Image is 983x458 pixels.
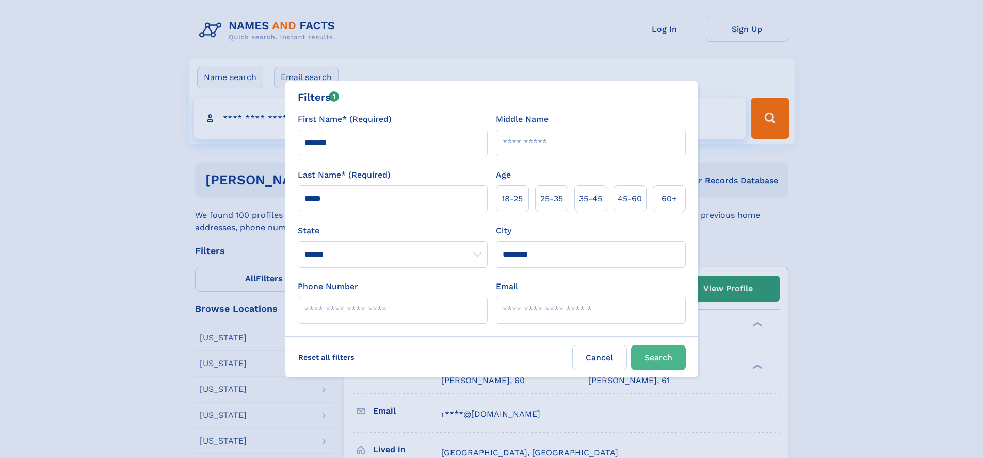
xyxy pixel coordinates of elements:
label: Phone Number [298,280,358,293]
span: 35‑45 [579,193,602,205]
label: First Name* (Required) [298,113,392,125]
label: Age [496,169,511,181]
label: State [298,225,488,237]
span: 18‑25 [502,193,523,205]
label: City [496,225,511,237]
label: Last Name* (Required) [298,169,391,181]
label: Middle Name [496,113,549,125]
button: Search [631,345,686,370]
span: 45‑60 [618,193,642,205]
label: Cancel [572,345,627,370]
span: 25‑35 [540,193,563,205]
label: Email [496,280,518,293]
div: Filters [298,89,340,105]
label: Reset all filters [292,345,361,370]
span: 60+ [662,193,677,205]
